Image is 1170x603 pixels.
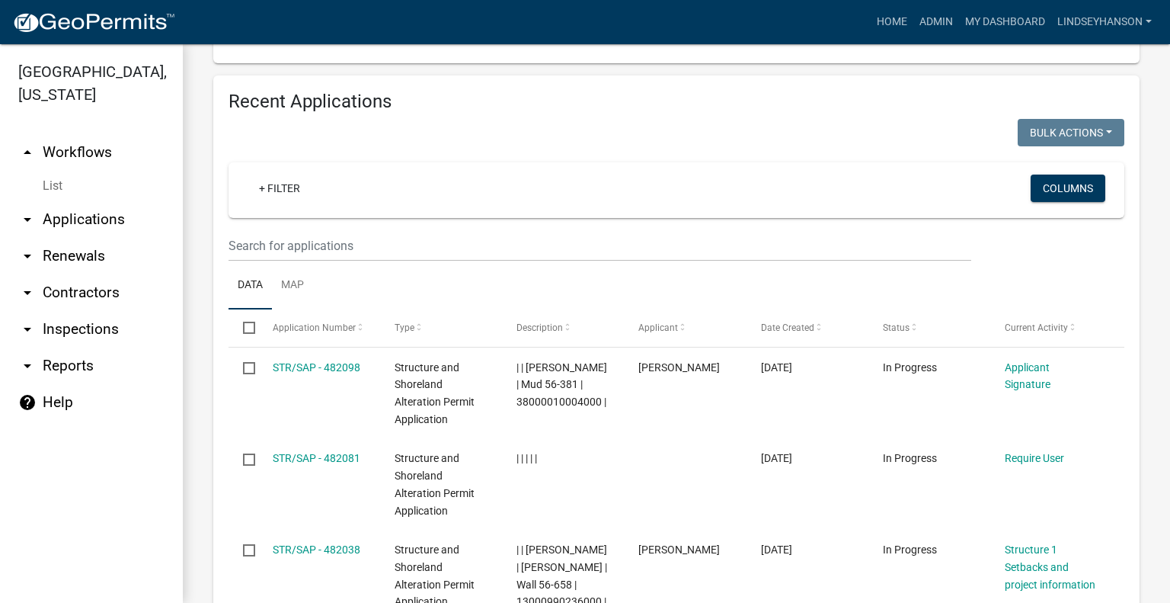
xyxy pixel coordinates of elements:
[257,310,379,346] datatable-header-cell: Application Number
[1005,361,1050,391] a: Applicant Signature
[516,452,537,464] span: | | | | |
[1005,544,1095,591] a: Structure 1 Setbacks and project information
[746,310,868,346] datatable-header-cell: Date Created
[883,544,937,556] span: In Progress
[272,261,313,310] a: Map
[761,452,792,464] span: 09/22/2025
[395,452,475,516] span: Structure and Shoreland Alteration Permit Application
[1018,119,1124,146] button: Bulk Actions
[247,175,312,202] a: + Filter
[273,361,360,374] a: STR/SAP - 482098
[380,310,502,346] datatable-header-cell: Type
[1005,452,1064,464] a: Require User
[1051,8,1158,37] a: Lindseyhanson
[18,210,37,229] i: arrow_drop_down
[273,544,360,556] a: STR/SAP - 482038
[516,322,563,333] span: Description
[516,361,607,409] span: | | ALLEN R HAGGSTROM | Mud 56-381 | 38000010004000 |
[761,322,814,333] span: Date Created
[18,284,37,302] i: arrow_drop_down
[502,310,624,346] datatable-header-cell: Description
[959,8,1051,37] a: My Dashboard
[868,310,990,346] datatable-header-cell: Status
[395,361,475,425] span: Structure and Shoreland Alteration Permit Application
[229,261,272,310] a: Data
[883,452,937,464] span: In Progress
[761,361,792,374] span: 09/22/2025
[1005,322,1068,333] span: Current Activity
[1031,175,1105,202] button: Columns
[624,310,746,346] datatable-header-cell: Applicant
[638,361,720,374] span: ALLEN HAGGSTROM
[18,143,37,162] i: arrow_drop_up
[761,544,792,556] span: 09/22/2025
[18,247,37,265] i: arrow_drop_down
[229,310,257,346] datatable-header-cell: Select
[883,322,909,333] span: Status
[395,322,414,333] span: Type
[18,357,37,375] i: arrow_drop_down
[638,544,720,556] span: Amy Toy
[913,8,959,37] a: Admin
[18,320,37,338] i: arrow_drop_down
[18,393,37,412] i: help
[273,322,356,333] span: Application Number
[273,452,360,464] a: STR/SAP - 482081
[990,310,1112,346] datatable-header-cell: Current Activity
[229,91,1124,113] h4: Recent Applications
[883,361,937,374] span: In Progress
[871,8,913,37] a: Home
[638,322,678,333] span: Applicant
[229,230,971,261] input: Search for applications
